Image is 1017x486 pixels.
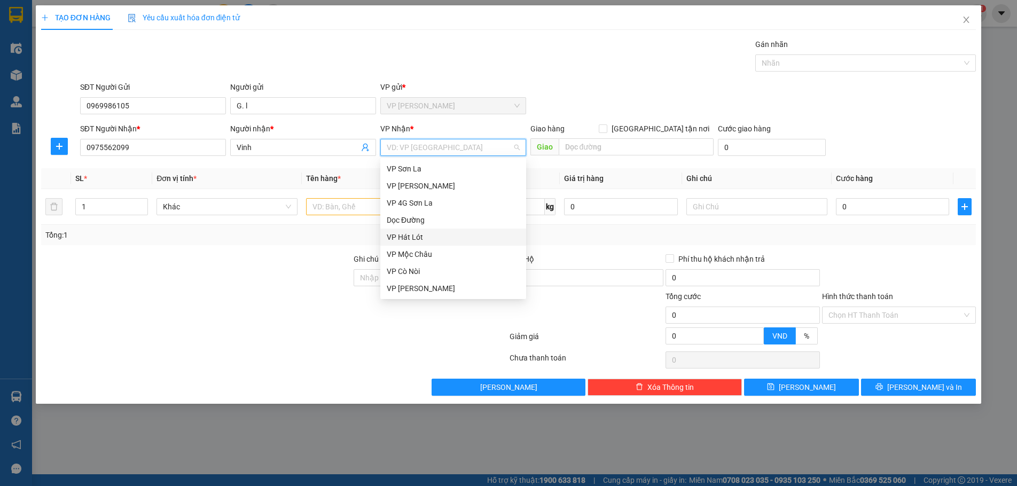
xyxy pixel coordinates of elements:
[432,379,585,396] button: [PERSON_NAME]
[636,383,643,391] span: delete
[380,194,526,211] div: VP 4G Sơn La
[380,81,526,93] div: VP gửi
[772,332,787,340] span: VND
[508,352,664,371] div: Chưa thanh toán
[545,198,556,215] span: kg
[380,124,410,133] span: VP Nhận
[530,138,559,155] span: Giao
[510,255,534,263] span: Thu Hộ
[755,40,788,49] label: Gán nhãn
[380,263,526,280] div: VP Cò Nòi
[128,13,240,22] span: Yêu cầu xuất hóa đơn điện tử
[380,211,526,229] div: Dọc Đường
[51,138,68,155] button: plus
[387,283,520,294] div: VP [PERSON_NAME]
[387,248,520,260] div: VP Mộc Châu
[686,198,827,215] input: Ghi Chú
[41,14,49,21] span: plus
[380,280,526,297] div: VP Pa Háng
[962,15,971,24] span: close
[767,383,775,391] span: save
[387,163,520,175] div: VP Sơn La
[530,124,565,133] span: Giao hàng
[354,269,507,286] input: Ghi chú đơn hàng
[75,174,84,183] span: SL
[51,142,67,151] span: plus
[674,253,769,265] span: Phí thu hộ khách nhận trả
[45,229,393,241] div: Tổng: 1
[380,160,526,177] div: VP Sơn La
[744,379,859,396] button: save[PERSON_NAME]
[387,231,520,243] div: VP Hát Lót
[607,123,714,135] span: [GEOGRAPHIC_DATA] tận nơi
[306,174,341,183] span: Tên hàng
[80,123,226,135] div: SĐT Người Nhận
[230,123,376,135] div: Người nhận
[822,292,893,301] label: Hình thức thanh toán
[958,202,971,211] span: plus
[508,331,664,349] div: Giảm giá
[666,292,701,301] span: Tổng cước
[564,198,678,215] input: 0
[480,381,537,393] span: [PERSON_NAME]
[387,98,520,114] span: VP Gia Lâm
[387,180,520,192] div: VP [PERSON_NAME]
[230,81,376,93] div: Người gửi
[682,168,832,189] th: Ghi chú
[380,177,526,194] div: VP Gia Lâm
[559,138,714,155] input: Dọc đường
[361,143,370,152] span: user-add
[387,214,520,226] div: Dọc Đường
[647,381,694,393] span: Xóa Thông tin
[958,198,972,215] button: plus
[887,381,962,393] span: [PERSON_NAME] và In
[861,379,976,396] button: printer[PERSON_NAME] và In
[588,379,741,396] button: deleteXóa Thông tin
[875,383,883,391] span: printer
[718,124,771,133] label: Cước giao hàng
[45,198,62,215] button: delete
[380,229,526,246] div: VP Hát Lót
[163,199,291,215] span: Khác
[387,197,520,209] div: VP 4G Sơn La
[41,13,111,22] span: TẠO ĐƠN HÀNG
[779,381,836,393] span: [PERSON_NAME]
[564,174,604,183] span: Giá trị hàng
[354,255,412,263] label: Ghi chú đơn hàng
[157,174,197,183] span: Đơn vị tính
[718,139,826,156] input: Cước giao hàng
[804,332,809,340] span: %
[836,174,873,183] span: Cước hàng
[80,81,226,93] div: SĐT Người Gửi
[387,265,520,277] div: VP Cò Nòi
[951,5,981,35] button: Close
[128,14,136,22] img: icon
[306,198,447,215] input: VD: Bàn, Ghế
[380,246,526,263] div: VP Mộc Châu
